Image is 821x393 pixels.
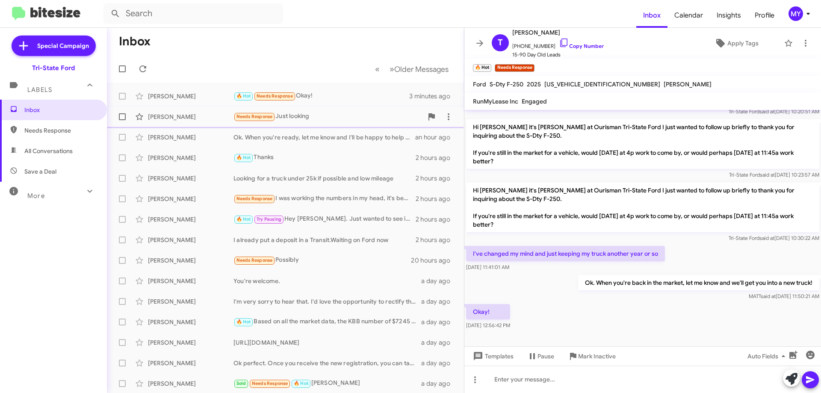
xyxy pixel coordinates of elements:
[148,133,233,142] div: [PERSON_NAME]
[294,381,308,386] span: 🔥 Hot
[561,349,623,364] button: Mark Inactive
[24,106,97,114] span: Inbox
[148,92,233,100] div: [PERSON_NAME]
[727,35,759,51] span: Apply Tags
[148,195,233,203] div: [PERSON_NAME]
[24,167,56,176] span: Save a Deal
[148,359,233,367] div: [PERSON_NAME]
[636,3,667,28] a: Inbox
[471,349,514,364] span: Templates
[761,293,776,299] span: said at
[233,378,421,388] div: [PERSON_NAME]
[416,215,457,224] div: 2 hours ago
[370,60,454,78] nav: Page navigation example
[512,50,604,59] span: 15-90 Day Old Leads
[416,174,457,183] div: 2 hours ago
[421,318,457,326] div: a day ago
[729,108,819,115] span: Tri-State Ford [DATE] 10:20:51 AM
[148,112,233,121] div: [PERSON_NAME]
[473,80,486,88] span: Ford
[236,381,246,386] span: Sold
[473,64,491,72] small: 🔥 Hot
[233,236,416,244] div: I already put a deposit in a Transit.Waiting on Ford now
[759,108,774,115] span: said at
[148,174,233,183] div: [PERSON_NAME]
[390,64,394,74] span: »
[236,155,251,160] span: 🔥 Hot
[27,192,45,200] span: More
[27,86,52,94] span: Labels
[741,349,795,364] button: Auto Fields
[421,277,457,285] div: a day ago
[578,275,819,290] p: Ok. When you're back in the market, let me know and we'll get you into a new truck!
[522,98,547,105] span: Engaged
[233,133,415,142] div: Ok. When you're ready, let me know and I'll be happy to help you out with a new Bronco.
[692,35,780,51] button: Apply Tags
[257,93,293,99] span: Needs Response
[421,297,457,306] div: a day ago
[495,64,534,72] small: Needs Response
[233,338,421,347] div: [URL][DOMAIN_NAME]
[760,171,775,178] span: said at
[748,3,781,28] a: Profile
[537,349,554,364] span: Pause
[466,119,819,169] p: Hi [PERSON_NAME] it's [PERSON_NAME] at Ourisman Tri-State Ford I just wanted to follow up briefly...
[394,65,449,74] span: Older Messages
[466,322,510,328] span: [DATE] 12:56:42 PM
[24,126,97,135] span: Needs Response
[710,3,748,28] a: Insights
[148,338,233,347] div: [PERSON_NAME]
[416,236,457,244] div: 2 hours ago
[578,349,616,364] span: Mark Inactive
[749,293,819,299] span: MATT [DATE] 11:50:21 AM
[32,64,75,72] div: Tri-State Ford
[148,154,233,162] div: [PERSON_NAME]
[233,317,421,327] div: Based on all the market data, the KBB number of $7245 is very strong. We'd want to be closer to $...
[664,80,712,88] span: [PERSON_NAME]
[233,194,416,204] div: I was working the numbers in my head, it's been a long time since I bought a vehicle and didn't t...
[421,338,457,347] div: a day ago
[729,171,819,178] span: Tri-State Ford [DATE] 10:23:57 AM
[236,319,251,325] span: 🔥 Hot
[747,349,789,364] span: Auto Fields
[409,92,457,100] div: 3 minutes ago
[148,256,233,265] div: [PERSON_NAME]
[236,216,251,222] span: 🔥 Hot
[416,154,457,162] div: 2 hours ago
[233,359,421,367] div: Ok perfect. Once you receive the new registration, you can take it to an inspection station for t...
[466,304,510,319] p: Okay!
[233,91,409,101] div: Okay!
[37,41,89,50] span: Special Campaign
[119,35,151,48] h1: Inbox
[781,6,812,21] button: MY
[236,257,273,263] span: Needs Response
[236,114,273,119] span: Needs Response
[415,133,457,142] div: an hour ago
[421,379,457,388] div: a day ago
[148,236,233,244] div: [PERSON_NAME]
[759,235,774,241] span: said at
[12,35,96,56] a: Special Campaign
[527,80,541,88] span: 2025
[384,60,454,78] button: Next
[789,6,803,21] div: MY
[466,246,665,261] p: I've changed my mind and just keeping my truck another year or so
[667,3,710,28] a: Calendar
[411,256,457,265] div: 20 hours ago
[236,196,273,201] span: Needs Response
[148,318,233,326] div: [PERSON_NAME]
[473,98,518,105] span: RunMyLease Inc
[544,80,660,88] span: [US_VEHICLE_IDENTIFICATION_NUMBER]
[729,235,819,241] span: Tri-State Ford [DATE] 10:30:22 AM
[421,359,457,367] div: a day ago
[512,27,604,38] span: [PERSON_NAME]
[559,43,604,49] a: Copy Number
[416,195,457,203] div: 2 hours ago
[148,215,233,224] div: [PERSON_NAME]
[464,349,520,364] button: Templates
[148,297,233,306] div: [PERSON_NAME]
[148,277,233,285] div: [PERSON_NAME]
[466,183,819,232] p: Hi [PERSON_NAME] it's [PERSON_NAME] at Ourisman Tri-State Ford I just wanted to follow up briefly...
